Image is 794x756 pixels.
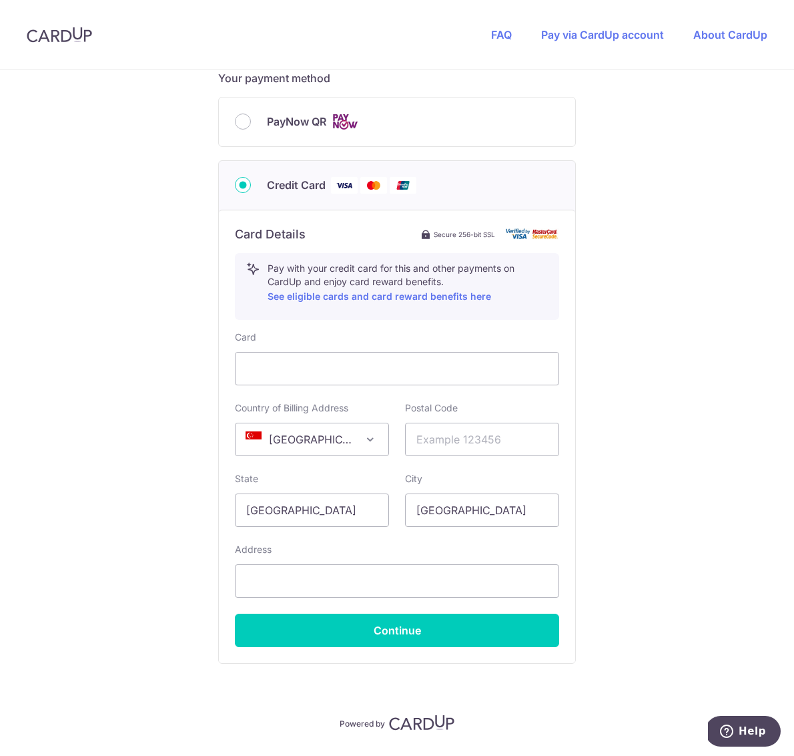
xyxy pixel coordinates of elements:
[708,716,781,749] iframe: Opens a widget where you can find more information
[218,70,576,86] h5: Your payment method
[235,423,389,456] span: Singapore
[235,114,559,130] div: PayNow QR Cards logo
[235,472,258,486] label: State
[268,262,548,305] p: Pay with your credit card for this and other payments on CardUp and enjoy card reward benefits.
[268,291,491,302] a: See eligible cards and card reward benefits here
[332,114,358,130] img: Cards logo
[360,177,387,194] img: Mastercard
[246,361,548,377] iframe: Secure card payment input frame
[340,716,385,729] p: Powered by
[235,331,256,344] label: Card
[405,423,559,456] input: Example 123456
[235,177,559,194] div: Credit Card Visa Mastercard Union Pay
[331,177,358,194] img: Visa
[541,28,664,41] a: Pay via CardUp account
[267,177,326,193] span: Credit Card
[506,228,559,240] img: card secure
[27,27,92,43] img: CardUp
[390,177,416,194] img: Union Pay
[405,472,422,486] label: City
[405,401,458,415] label: Postal Code
[235,226,306,242] h6: Card Details
[235,543,272,556] label: Address
[267,114,326,130] span: PayNow QR
[491,28,512,41] a: FAQ
[693,28,767,41] a: About CardUp
[236,423,388,455] span: Singapore
[389,715,454,731] img: CardUp
[235,614,559,647] button: Continue
[434,229,495,240] span: Secure 256-bit SSL
[235,401,348,415] label: Country of Billing Address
